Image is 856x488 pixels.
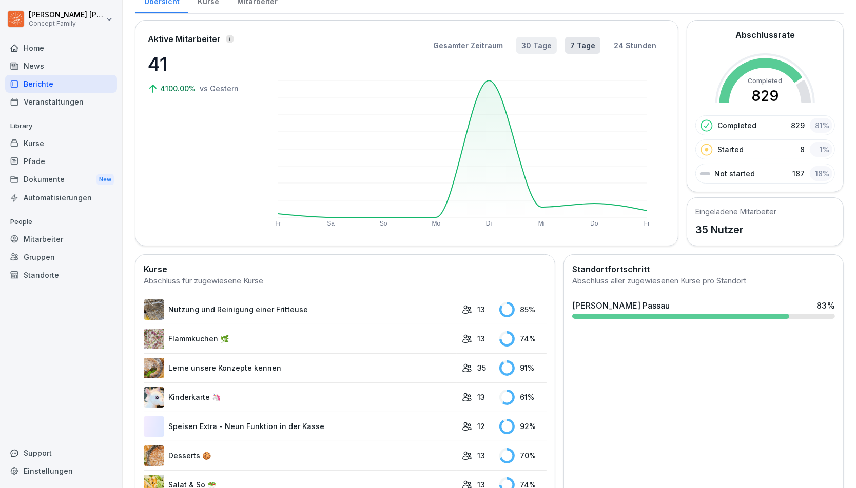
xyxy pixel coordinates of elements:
[5,75,117,93] a: Berichte
[148,33,221,45] p: Aktive Mitarbeiter
[695,222,776,237] p: 35 Nutzer
[572,299,670,312] div: [PERSON_NAME] Passau
[144,358,164,378] img: ssvnl9aim273pmzdbnjk7g2q.png
[5,118,117,134] p: Library
[327,220,335,227] text: Sa
[144,445,164,466] img: ypa7uvgezun3840uzme8lu5g.png
[275,220,281,227] text: Fr
[695,206,776,217] h5: Eingeladene Mitarbeiter
[609,37,662,54] button: 24 Stunden
[735,29,795,41] h2: Abschlussrate
[486,220,492,227] text: Di
[144,445,457,466] a: Desserts 🍪
[144,299,164,320] img: b2msvuojt3s6egexuweix326.png
[499,448,547,463] div: 70 %
[144,263,547,275] h2: Kurse
[538,220,545,227] text: Mi
[644,220,650,227] text: Fr
[5,189,117,207] a: Automatisierungen
[148,50,250,78] p: 41
[572,263,835,275] h2: Standortfortschritt
[499,302,547,317] div: 85 %
[5,462,117,480] a: Einstellungen
[714,168,755,179] p: Not started
[499,419,547,434] div: 92 %
[144,387,164,408] img: hnpnnr9tv292r80l0gdrnijs.png
[144,299,457,320] a: Nutzung und Reinigung einer Fritteuse
[477,362,486,373] p: 35
[144,358,457,378] a: Lerne unsere Konzepte kennen
[477,450,485,461] p: 13
[477,304,485,315] p: 13
[5,57,117,75] a: News
[499,360,547,376] div: 91 %
[5,230,117,248] a: Mitarbeiter
[5,266,117,284] a: Standorte
[96,174,114,186] div: New
[477,392,485,402] p: 13
[5,39,117,57] a: Home
[800,144,805,155] p: 8
[5,444,117,462] div: Support
[5,93,117,111] a: Veranstaltungen
[144,416,457,437] a: Speisen Extra - Neun Funktion in der Kasse
[816,299,835,312] div: 83 %
[200,83,239,94] p: vs Gestern
[144,275,547,287] div: Abschluss für zugewiesene Kurse
[144,329,457,349] a: Flammkuchen 🌿
[29,11,104,19] p: [PERSON_NAME] [PERSON_NAME]
[499,390,547,405] div: 61 %
[5,152,117,170] a: Pfade
[432,220,441,227] text: Mo
[572,275,835,287] div: Abschluss aller zugewiesenen Kurse pro Standort
[791,120,805,131] p: 829
[380,220,387,227] text: So
[499,331,547,347] div: 74 %
[590,220,598,227] text: Do
[810,118,832,133] div: 81 %
[428,37,508,54] button: Gesamter Zeitraum
[477,333,485,344] p: 13
[568,295,839,323] a: [PERSON_NAME] Passau83%
[717,144,744,155] p: Started
[5,248,117,266] a: Gruppen
[5,170,117,189] div: Dokumente
[810,142,832,157] div: 1 %
[565,37,600,54] button: 7 Tage
[5,134,117,152] a: Kurse
[717,120,756,131] p: Completed
[477,421,485,432] p: 12
[5,214,117,230] p: People
[144,387,457,408] a: Kinderkarte 🦄
[5,170,117,189] a: DokumenteNew
[792,168,805,179] p: 187
[160,83,198,94] p: 4100.00%
[810,166,832,181] div: 18 %
[29,20,104,27] p: Concept Family
[516,37,557,54] button: 30 Tage
[144,329,164,349] img: jb643umo8xb48cipqni77y3i.png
